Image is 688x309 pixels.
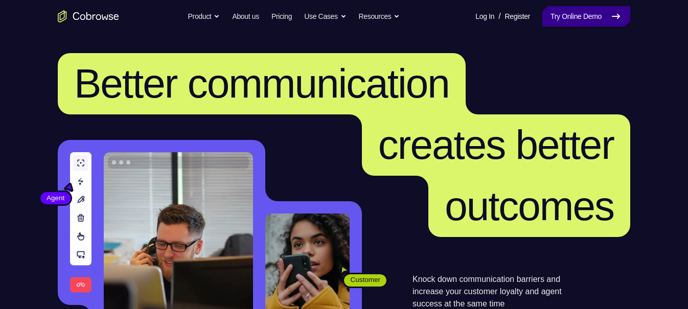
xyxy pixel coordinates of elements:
[359,6,400,27] button: Resources
[58,10,119,22] a: Go to the home page
[475,6,494,27] a: Log In
[304,6,346,27] button: Use Cases
[505,6,530,27] a: Register
[188,6,220,27] button: Product
[498,10,500,22] span: /
[74,61,449,106] span: Better communication
[445,183,614,229] span: outcomes
[232,6,259,27] a: About us
[271,6,292,27] a: Pricing
[542,6,630,27] a: Try Online Demo
[378,122,614,168] span: creates better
